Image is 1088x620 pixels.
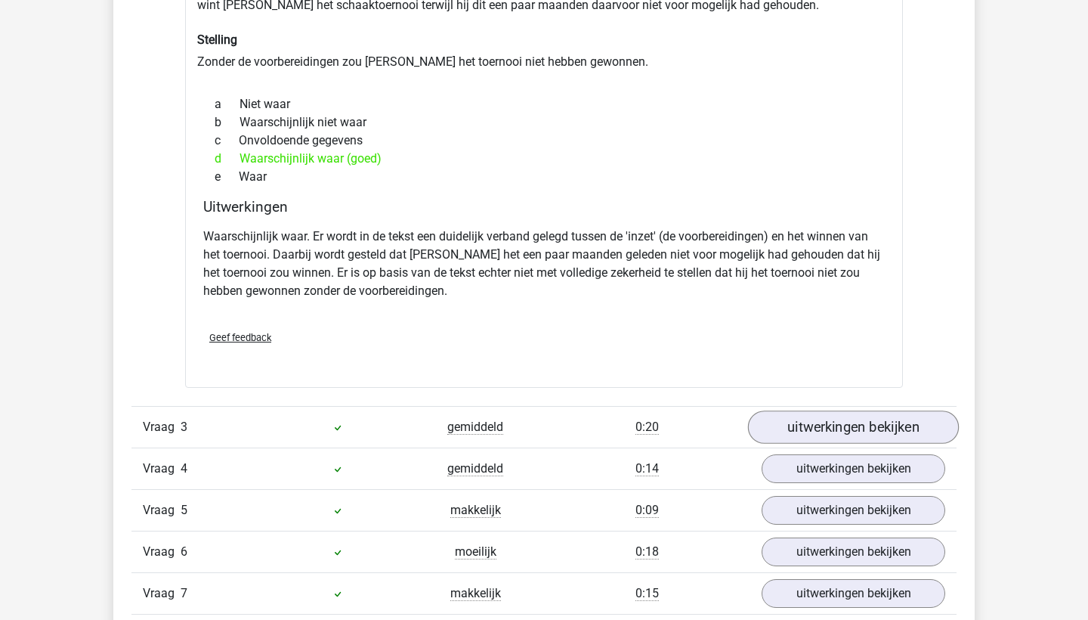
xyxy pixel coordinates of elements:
p: Waarschijnlijk waar. Er wordt in de tekst een duidelijk verband gelegd tussen de 'inzet' (de voor... [203,228,885,300]
span: gemiddeld [447,461,503,476]
a: uitwerkingen bekijken [762,538,945,566]
span: makkelijk [450,503,501,518]
span: gemiddeld [447,420,503,435]
span: 0:09 [635,503,659,518]
h4: Uitwerkingen [203,198,885,215]
span: 4 [181,461,187,476]
span: 5 [181,503,187,517]
span: Vraag [143,460,181,478]
span: 6 [181,544,187,559]
span: Geef feedback [209,332,271,343]
span: a [215,95,240,113]
span: 0:18 [635,544,659,560]
a: uitwerkingen bekijken [748,411,959,444]
span: e [215,168,239,186]
a: uitwerkingen bekijken [762,579,945,608]
div: Waarschijnlijk niet waar [203,113,885,132]
div: Niet waar [203,95,885,113]
div: Waar [203,168,885,186]
div: Waarschijnlijk waar (goed) [203,150,885,168]
a: uitwerkingen bekijken [762,496,945,525]
span: 0:15 [635,586,659,601]
span: c [215,132,239,150]
span: Vraag [143,584,181,603]
span: d [215,150,240,168]
div: Onvoldoende gegevens [203,132,885,150]
h6: Stelling [197,33,891,47]
span: Vraag [143,418,181,436]
span: Vraag [143,543,181,561]
span: 0:14 [635,461,659,476]
span: b [215,113,240,132]
a: uitwerkingen bekijken [762,454,945,483]
span: 3 [181,420,187,434]
span: moeilijk [455,544,496,560]
span: 0:20 [635,420,659,435]
span: Vraag [143,501,181,519]
span: 7 [181,586,187,600]
span: makkelijk [450,586,501,601]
